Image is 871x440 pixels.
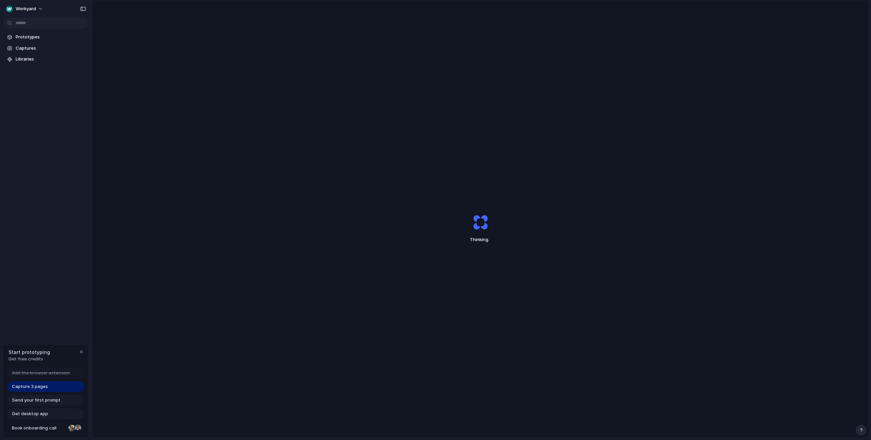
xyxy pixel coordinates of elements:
span: Send your first prompt [12,397,61,404]
span: . [488,237,489,242]
span: Start prototyping [9,349,50,356]
span: Libraries [16,56,86,63]
a: Libraries [3,54,88,64]
a: Captures [3,43,88,53]
span: Get desktop app [12,410,48,417]
a: Get desktop app [7,408,84,419]
span: Thinking [457,236,504,243]
span: Book onboarding call [12,425,66,431]
a: Book onboarding call [7,423,84,434]
span: Capture 3 pages [12,383,48,390]
a: Prototypes [3,32,88,42]
div: Christian Iacullo [74,424,82,432]
span: Add the browser extension [12,370,70,376]
button: Workyard [3,3,47,14]
span: Prototypes [16,34,86,40]
span: Captures [16,45,86,52]
span: Get free credits [9,356,50,362]
span: Workyard [16,5,36,12]
div: Nicole Kubica [68,424,76,432]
